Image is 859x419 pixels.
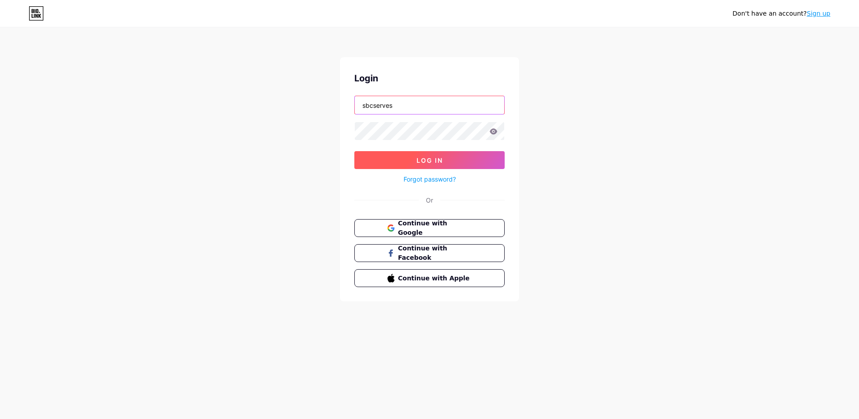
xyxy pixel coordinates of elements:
span: Log In [417,157,443,164]
span: Continue with Apple [398,274,472,283]
input: Username [355,96,504,114]
div: Don't have an account? [732,9,830,18]
a: Forgot password? [404,174,456,184]
span: Continue with Google [398,219,472,237]
div: Login [354,72,505,85]
button: Continue with Facebook [354,244,505,262]
button: Continue with Apple [354,269,505,287]
button: Log In [354,151,505,169]
a: Sign up [807,10,830,17]
button: Continue with Google [354,219,505,237]
div: Or [426,195,433,205]
span: Continue with Facebook [398,244,472,262]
